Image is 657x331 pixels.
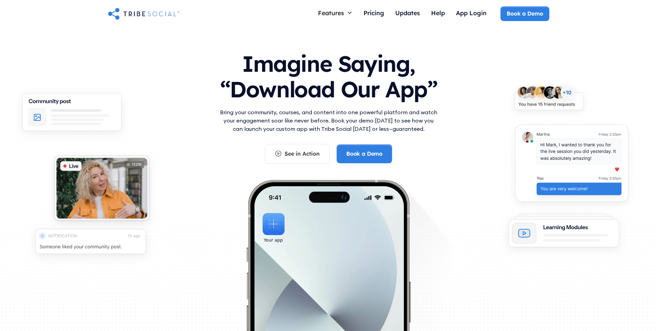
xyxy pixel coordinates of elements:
[218,44,439,105] h1: Imagine Saying, “Download Our App”
[337,144,392,163] a: Book a Demo
[285,150,320,157] div: See in Action
[264,236,283,244] div: Your app
[265,144,330,163] a: See in Action
[506,118,637,213] img: An illustration of chat
[108,7,180,20] a: home
[499,208,628,259] img: An illustration of Learning Modules
[395,9,420,17] div: Updates
[358,6,390,21] a: Pricing
[46,149,158,231] img: An illustration of Live video
[506,80,591,120] img: An illustration of New friends requests
[431,9,445,17] div: Help
[500,6,549,21] a: Book a Demo
[312,6,358,19] div: Features
[218,108,439,133] p: Bring your community, courses, and content into one powerful platform and watch your engagement s...
[318,9,344,17] div: Features
[364,9,384,17] div: Pricing
[26,222,155,265] img: An illustration of push notification
[450,6,492,21] a: App Login
[390,6,426,21] a: Updates
[13,87,131,143] img: An illustration of Community Feed
[426,6,450,21] a: Help
[456,9,487,17] div: App Login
